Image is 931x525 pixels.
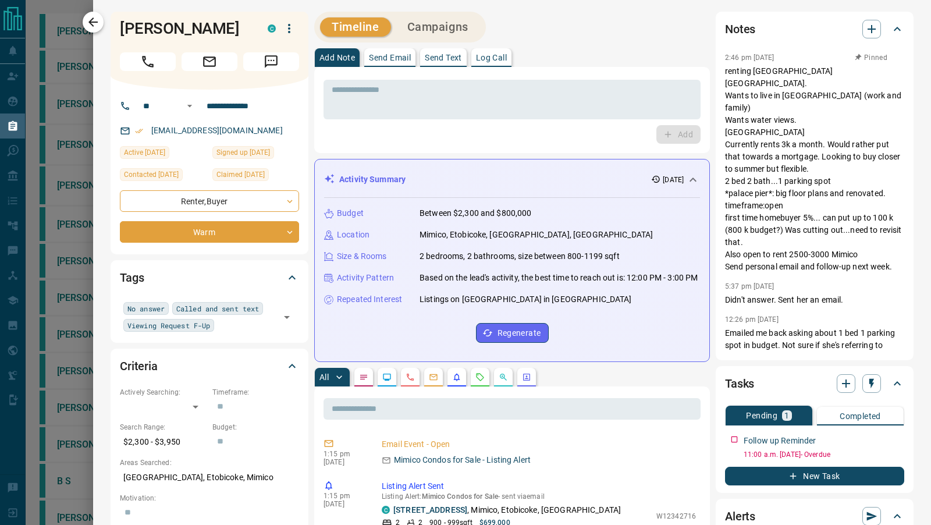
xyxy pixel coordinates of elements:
[120,468,299,487] p: [GEOGRAPHIC_DATA], Etobicoke, Mimico
[120,168,207,185] div: Wed Aug 06 2025
[393,505,467,515] a: [STREET_ADDRESS]
[120,190,299,212] div: Renter , Buyer
[124,169,179,180] span: Contacted [DATE]
[216,169,265,180] span: Claimed [DATE]
[183,99,197,113] button: Open
[452,373,461,382] svg: Listing Alerts
[120,457,299,468] p: Areas Searched:
[120,493,299,503] p: Motivation:
[382,492,696,501] p: Listing Alert : - sent via email
[124,147,165,158] span: Active [DATE]
[382,506,390,514] div: condos.ca
[744,449,904,460] p: 11:00 a.m. [DATE] - Overdue
[725,374,754,393] h2: Tasks
[319,373,329,381] p: All
[268,24,276,33] div: condos.ca
[499,373,508,382] svg: Opportunities
[420,229,653,241] p: Mimico, Etobicoke, [GEOGRAPHIC_DATA], [GEOGRAPHIC_DATA]
[120,146,207,162] div: Wed Aug 06 2025
[854,52,888,63] button: Pinned
[840,412,881,420] p: Completed
[382,438,696,450] p: Email Event - Open
[127,320,210,331] span: Viewing Request F-Up
[725,327,904,376] p: Emailed me back asking about 1 bed 1 parking spot in budget. Not sure if she's referring to renti...
[324,500,364,508] p: [DATE]
[406,373,415,382] svg: Calls
[522,373,531,382] svg: Agent Actions
[319,54,355,62] p: Add Note
[420,272,698,284] p: Based on the lead's activity, the best time to reach out is: 12:00 PM - 3:00 PM
[135,127,143,135] svg: Email Verified
[212,168,299,185] div: Tue Feb 04 2025
[212,387,299,398] p: Timeframe:
[725,467,904,485] button: New Task
[382,373,392,382] svg: Lead Browsing Activity
[324,169,700,190] div: Activity Summary[DATE]
[337,207,364,219] p: Budget
[725,15,904,43] div: Notes
[120,422,207,432] p: Search Range:
[120,352,299,380] div: Criteria
[120,221,299,243] div: Warm
[744,435,816,447] p: Follow up Reminder
[120,264,299,292] div: Tags
[216,147,270,158] span: Signed up [DATE]
[324,458,364,466] p: [DATE]
[475,373,485,382] svg: Requests
[420,293,632,306] p: Listings on [GEOGRAPHIC_DATA] in [GEOGRAPHIC_DATA]
[394,454,531,466] p: Mimico Condos for Sale - Listing Alert
[120,19,250,38] h1: [PERSON_NAME]
[429,373,438,382] svg: Emails
[212,146,299,162] div: Sat Feb 01 2025
[476,323,549,343] button: Regenerate
[476,54,507,62] p: Log Call
[324,450,364,458] p: 1:15 pm
[420,207,532,219] p: Between $2,300 and $800,000
[725,294,904,306] p: Didn't answer. Sent her an email.
[182,52,237,71] span: Email
[725,315,779,324] p: 12:26 pm [DATE]
[420,250,620,262] p: 2 bedrooms, 2 bathrooms, size between 800-1199 sqft
[337,250,387,262] p: Size & Rooms
[339,173,406,186] p: Activity Summary
[324,492,364,500] p: 1:15 pm
[151,126,283,135] a: [EMAIL_ADDRESS][DOMAIN_NAME]
[359,373,368,382] svg: Notes
[746,412,777,420] p: Pending
[337,293,402,306] p: Repeated Interest
[120,268,144,287] h2: Tags
[176,303,259,314] span: Called and sent text
[725,54,774,62] p: 2:46 pm [DATE]
[279,309,295,325] button: Open
[422,492,498,501] span: Mimico Condos for Sale
[120,357,158,375] h2: Criteria
[784,412,789,420] p: 1
[725,282,774,290] p: 5:37 pm [DATE]
[120,387,207,398] p: Actively Searching:
[337,229,369,241] p: Location
[663,175,684,185] p: [DATE]
[725,20,755,38] h2: Notes
[425,54,462,62] p: Send Text
[393,504,621,516] p: , Mimico, Etobicoke, [GEOGRAPHIC_DATA]
[656,511,696,522] p: W12342716
[725,65,904,273] p: renting [GEOGRAPHIC_DATA] [GEOGRAPHIC_DATA]. Wants to live in [GEOGRAPHIC_DATA] (work and family)...
[243,52,299,71] span: Message
[369,54,411,62] p: Send Email
[382,480,696,492] p: Listing Alert Sent
[725,370,904,398] div: Tasks
[212,422,299,432] p: Budget:
[120,52,176,71] span: Call
[127,303,165,314] span: No answer
[396,17,480,37] button: Campaigns
[320,17,391,37] button: Timeline
[120,432,207,452] p: $2,300 - $3,950
[337,272,394,284] p: Activity Pattern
